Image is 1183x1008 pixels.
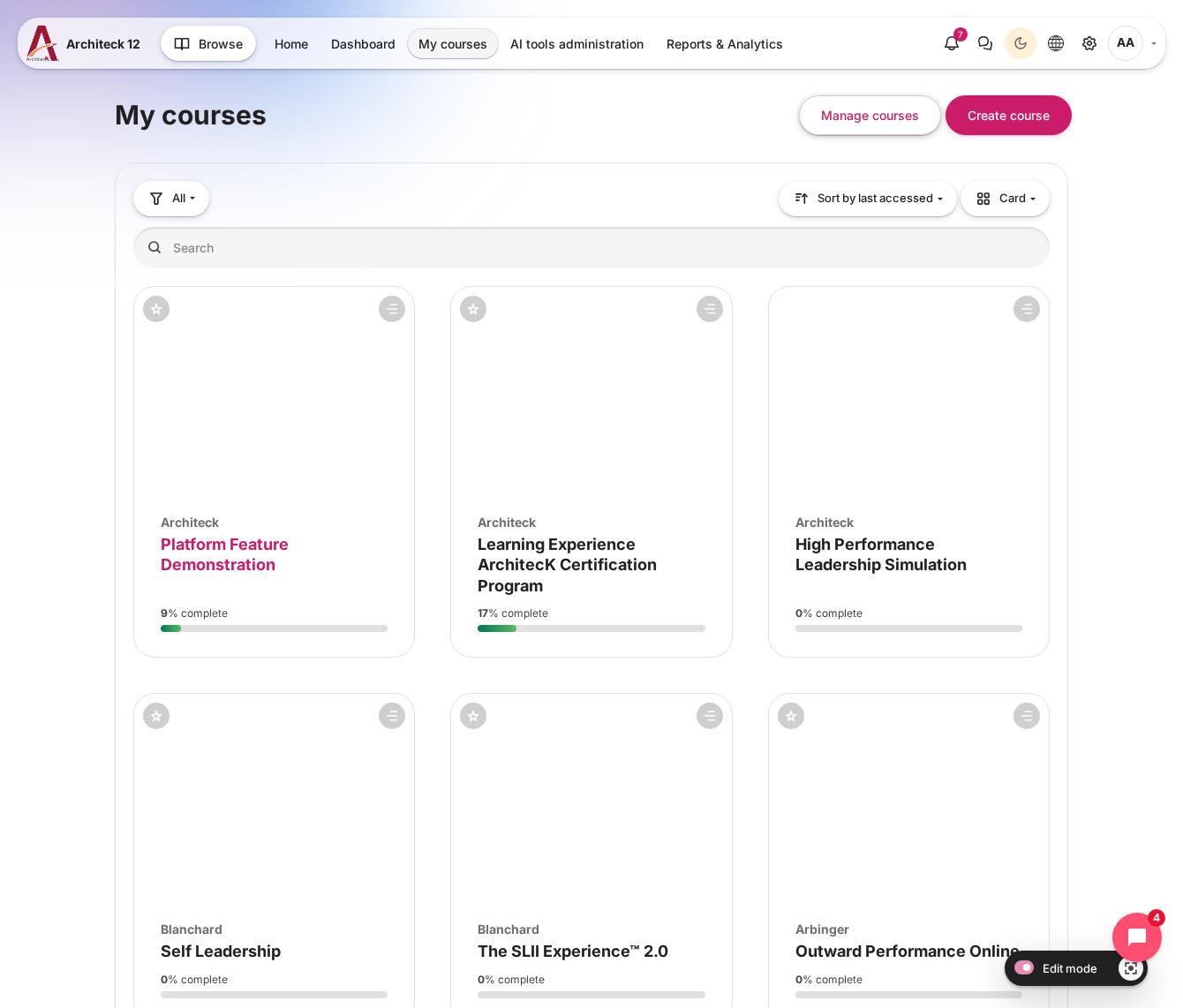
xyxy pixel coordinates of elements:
[478,606,705,621] div: % complete
[161,942,281,960] a: Self Leadership
[161,606,388,621] div: % complete
[408,29,498,58] a: My courses
[161,972,388,988] div: % complete
[795,513,1022,531] div: Architeck
[795,973,802,986] strong: 0
[133,181,209,215] button: Grouping drop-down menu
[264,29,319,58] a: Home
[161,920,388,938] div: Blanchard
[161,973,168,986] strong: 0
[161,26,256,61] button: Browse
[1108,26,1157,61] a: User menu
[199,34,243,53] span: Browse
[946,95,1072,135] button: Create course
[478,535,657,595] a: Learning Experience ArchitecK Certification Program
[818,190,933,207] span: Sort by last accessed
[936,27,968,59] div: Show notification window with 7 new notifications
[1007,30,1034,56] div: Dark Mode
[478,606,488,620] strong: 17
[1040,27,1072,59] button: Languages
[172,190,185,207] span: All
[478,942,668,960] a: The SLII Experience™ 2.0
[133,227,1050,268] input: Search
[969,27,1001,59] button: There are 0 unread conversations
[478,513,705,531] div: Architeck
[975,190,1026,207] span: Card
[1043,961,1097,975] span: Edit mode
[161,606,168,620] strong: 9
[799,95,941,135] button: Manage courses
[656,29,794,58] a: Reports & Analytics
[66,34,140,53] span: Architeck 12
[779,182,957,216] button: Sorting drop-down menu
[795,606,1022,621] div: % complete
[795,606,802,620] strong: 0
[795,942,1020,960] a: Outward Performance Online
[795,920,1022,938] div: Arbinger
[795,972,1022,988] div: % complete
[115,98,267,132] h1: My courses
[161,535,289,574] a: Platform Feature Demonstration
[26,26,59,61] img: A12
[795,535,967,574] a: High Performance Leadership Simulation
[320,29,406,58] a: Dashboard
[478,972,705,988] div: % complete
[1005,27,1036,59] button: Light Mode Dark Mode
[161,513,388,531] div: Architeck
[1108,26,1143,61] span: Architeck Admin
[478,973,485,986] strong: 0
[1119,956,1143,981] a: Show/Hide - Region
[478,920,705,938] div: Blanchard
[133,181,1050,272] div: Course overview controls
[500,29,654,58] a: AI tools administration
[1074,27,1105,59] a: Site administration
[26,26,147,61] a: A12 A12 Architeck 12
[953,27,968,41] div: 7
[961,181,1050,216] button: Display drop-down menu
